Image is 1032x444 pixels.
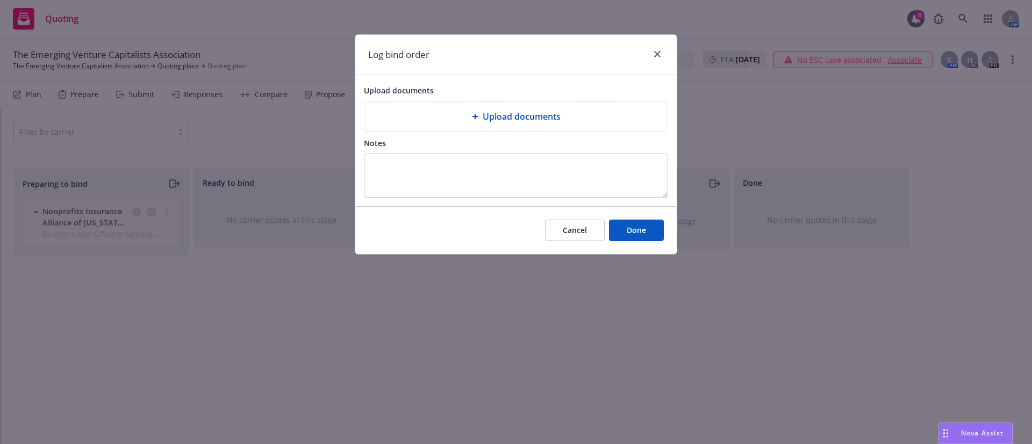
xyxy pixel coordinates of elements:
[651,48,664,61] a: close
[939,423,952,443] div: Drag to move
[938,423,1013,444] button: Nova Assist
[627,225,646,235] span: Done
[364,101,668,132] div: Upload documents
[545,220,605,241] button: Cancel
[961,428,1004,438] span: Nova Assist
[368,48,429,62] h1: Log bind order
[364,85,434,96] span: Upload documents
[364,138,386,148] span: Notes
[563,225,587,235] span: Cancel
[483,110,561,123] span: Upload documents
[609,220,664,241] button: Done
